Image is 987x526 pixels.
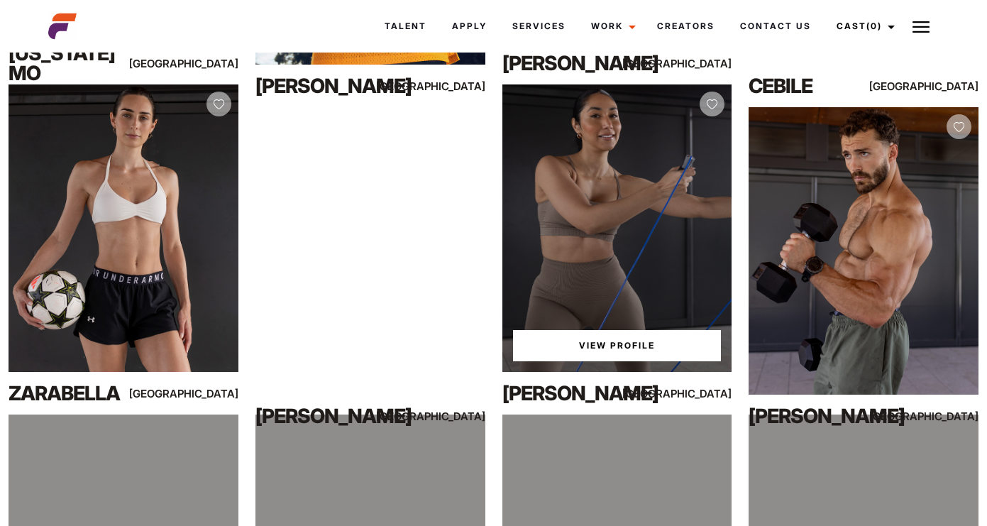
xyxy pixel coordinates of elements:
[912,18,930,35] img: Burger icon
[749,72,886,100] div: Cebile
[749,402,886,430] div: [PERSON_NAME]
[416,77,485,95] div: [GEOGRAPHIC_DATA]
[9,379,146,407] div: Zarabella
[866,21,882,31] span: (0)
[416,407,485,425] div: [GEOGRAPHIC_DATA]
[513,330,722,361] a: View Suzan Na'sProfile
[255,72,393,100] div: [PERSON_NAME]
[824,7,903,45] a: Cast(0)
[9,49,146,77] div: [US_STATE] Mo
[372,7,439,45] a: Talent
[644,7,727,45] a: Creators
[727,7,824,45] a: Contact Us
[663,55,732,72] div: [GEOGRAPHIC_DATA]
[910,407,978,425] div: [GEOGRAPHIC_DATA]
[170,55,238,72] div: [GEOGRAPHIC_DATA]
[502,379,640,407] div: [PERSON_NAME]
[170,385,238,402] div: [GEOGRAPHIC_DATA]
[663,385,732,402] div: [GEOGRAPHIC_DATA]
[578,7,644,45] a: Work
[500,7,578,45] a: Services
[48,12,77,40] img: cropped-aefm-brand-fav-22-square.png
[439,7,500,45] a: Apply
[502,49,640,77] div: [PERSON_NAME]
[910,77,978,95] div: [GEOGRAPHIC_DATA]
[255,402,393,430] div: [PERSON_NAME]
